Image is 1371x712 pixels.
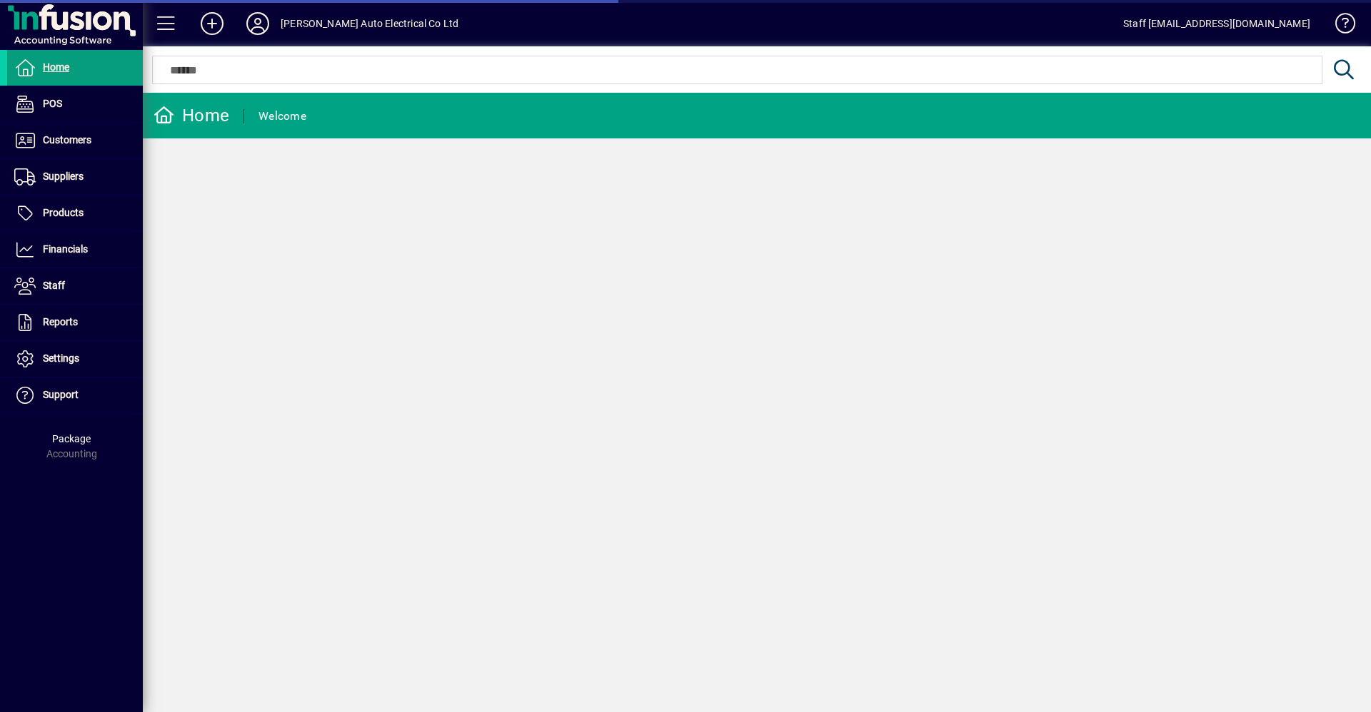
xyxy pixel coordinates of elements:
[7,377,143,413] a: Support
[154,104,229,127] div: Home
[7,341,143,377] a: Settings
[43,243,88,255] span: Financials
[1325,3,1353,49] a: Knowledge Base
[43,389,79,400] span: Support
[235,11,281,36] button: Profile
[7,268,143,304] a: Staff
[43,134,91,146] span: Customers
[7,159,143,195] a: Suppliers
[7,195,143,231] a: Products
[258,105,306,128] div: Welcome
[7,305,143,340] a: Reports
[7,123,143,158] a: Customers
[43,171,84,182] span: Suppliers
[7,86,143,122] a: POS
[43,207,84,218] span: Products
[43,316,78,327] span: Reports
[43,280,65,291] span: Staff
[7,232,143,268] a: Financials
[1123,12,1310,35] div: Staff [EMAIL_ADDRESS][DOMAIN_NAME]
[281,12,458,35] div: [PERSON_NAME] Auto Electrical Co Ltd
[189,11,235,36] button: Add
[43,352,79,364] span: Settings
[52,433,91,444] span: Package
[43,61,69,73] span: Home
[43,98,62,109] span: POS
